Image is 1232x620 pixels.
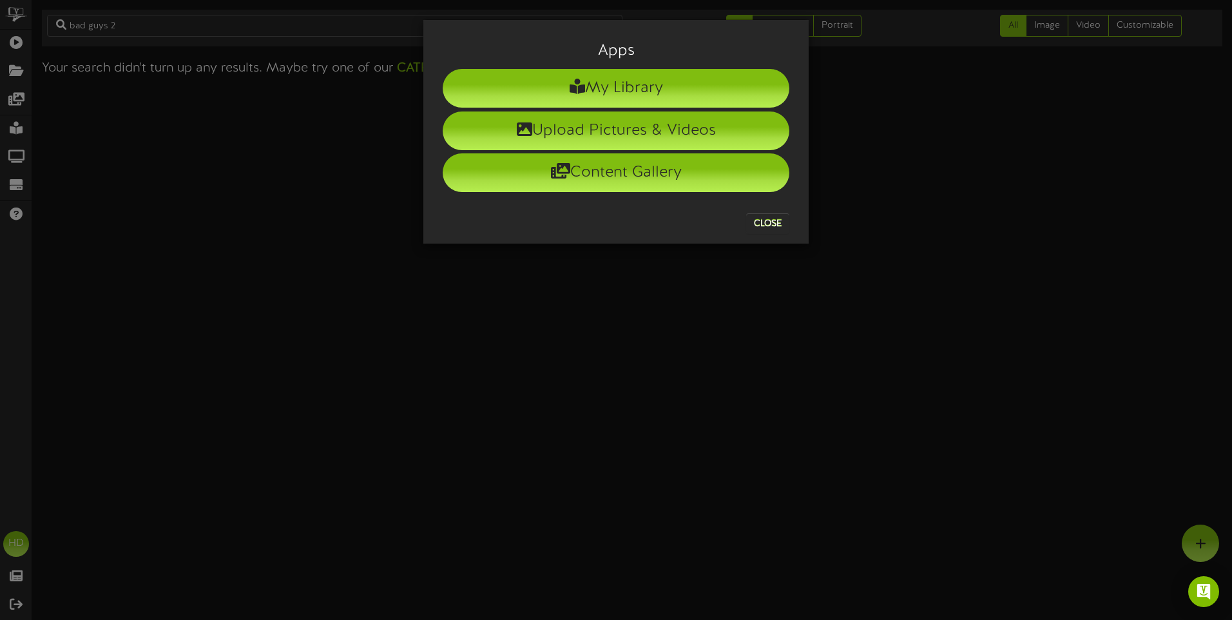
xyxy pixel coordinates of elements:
[443,111,789,150] li: Upload Pictures & Videos
[746,213,789,234] button: Close
[1188,576,1219,607] div: Open Intercom Messenger
[443,69,789,108] li: My Library
[443,153,789,192] li: Content Gallery
[443,43,789,59] h3: Apps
